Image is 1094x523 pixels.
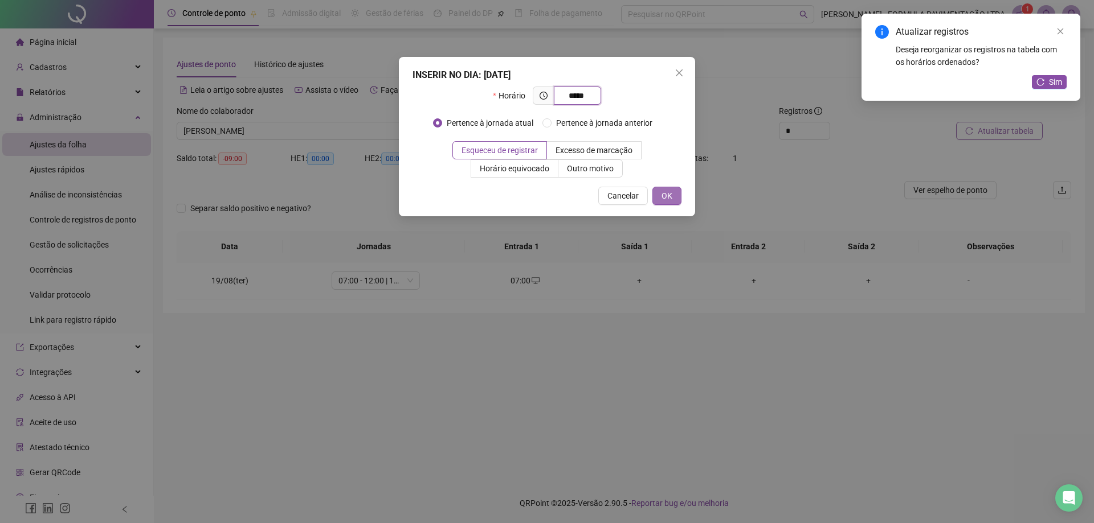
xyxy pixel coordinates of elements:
span: Horário equivocado [480,164,549,173]
div: INSERIR NO DIA : [DATE] [413,68,681,82]
button: Sim [1032,75,1067,89]
span: close [1056,27,1064,35]
span: clock-circle [540,92,548,100]
div: Open Intercom Messenger [1055,484,1083,512]
span: OK [662,190,672,202]
button: Cancelar [598,187,648,205]
span: reload [1036,78,1044,86]
label: Horário [493,87,532,105]
span: Pertence à jornada anterior [552,117,657,129]
span: close [675,68,684,77]
span: Esqueceu de registrar [462,146,538,155]
span: Pertence à jornada atual [442,117,538,129]
button: Close [670,64,688,82]
span: Excesso de marcação [556,146,632,155]
span: Sim [1049,76,1062,88]
span: Outro motivo [567,164,614,173]
span: info-circle [875,25,889,39]
div: Atualizar registros [896,25,1067,39]
span: Cancelar [607,190,639,202]
a: Close [1054,25,1067,38]
div: Deseja reorganizar os registros na tabela com os horários ordenados? [896,43,1067,68]
button: OK [652,187,681,205]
